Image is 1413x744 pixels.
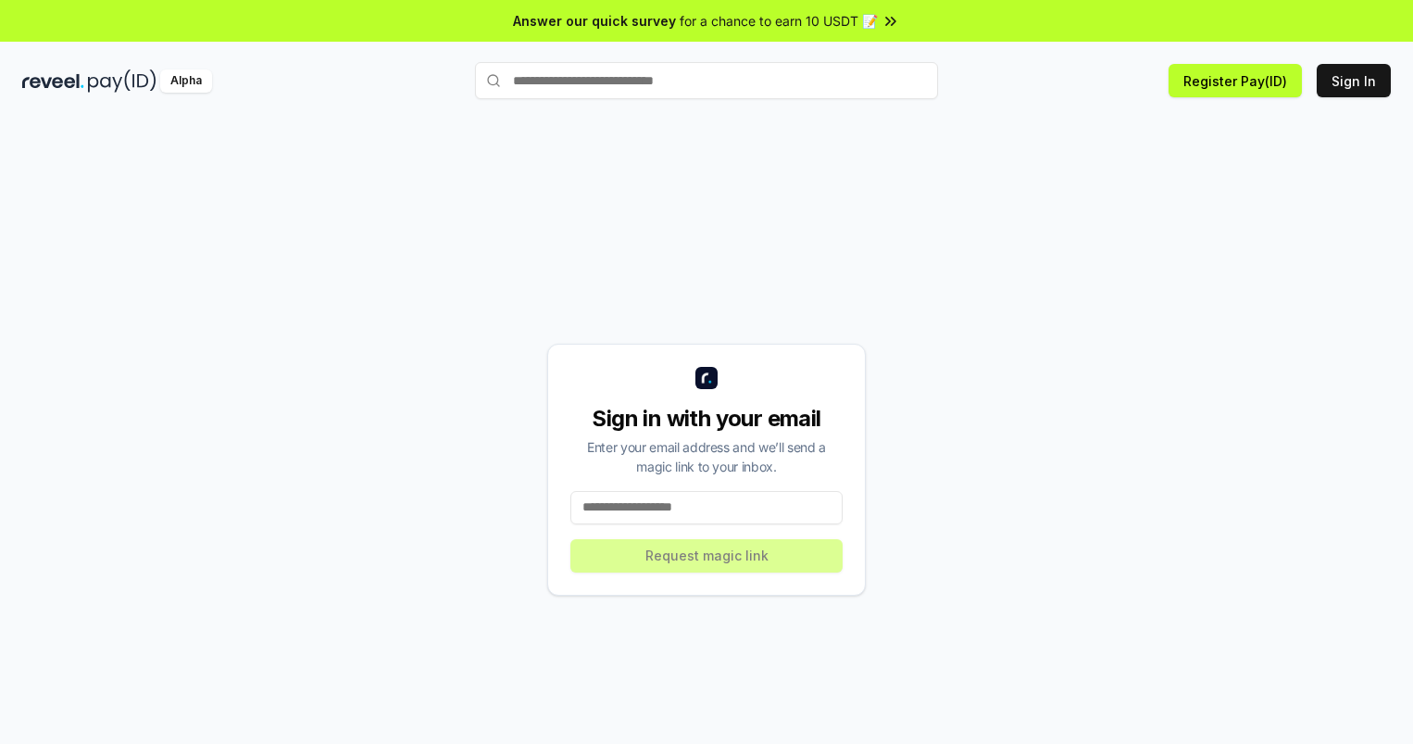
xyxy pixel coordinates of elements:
span: for a chance to earn 10 USDT 📝 [680,11,878,31]
span: Answer our quick survey [513,11,676,31]
div: Enter your email address and we’ll send a magic link to your inbox. [570,437,843,476]
button: Register Pay(ID) [1169,64,1302,97]
button: Sign In [1317,64,1391,97]
img: pay_id [88,69,156,93]
img: reveel_dark [22,69,84,93]
img: logo_small [695,367,718,389]
div: Sign in with your email [570,404,843,434]
div: Alpha [160,69,212,93]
